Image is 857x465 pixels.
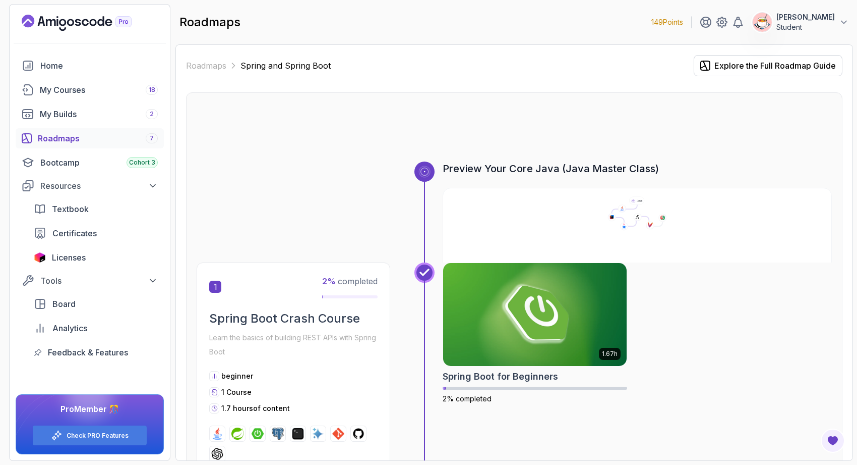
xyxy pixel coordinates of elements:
[16,104,164,124] a: builds
[16,272,164,290] button: Tools
[752,12,849,32] button: user profile image[PERSON_NAME]Student
[16,56,164,76] a: home
[776,22,835,32] p: Student
[186,60,226,72] a: Roadmaps
[240,60,331,72] p: Spring and Spring Boot
[67,432,129,440] a: Check PRO Features
[252,428,264,440] img: spring-boot logo
[52,227,97,239] span: Certificates
[52,322,87,334] span: Analytics
[149,86,155,94] span: 18
[231,428,243,440] img: spring logo
[38,132,158,144] div: Roadmaps
[150,110,154,118] span: 2
[322,276,378,286] span: completed
[714,60,836,72] div: Explore the Full Roadmap Guide
[651,17,683,27] p: 149 Points
[52,298,76,310] span: Board
[28,318,164,338] a: analytics
[52,251,86,264] span: Licenses
[221,403,290,414] p: 1.7 hours of content
[221,388,252,396] span: 1 Course
[48,346,128,358] span: Feedback & Features
[776,12,835,22] p: [PERSON_NAME]
[32,425,147,446] button: Check PRO Features
[209,281,221,293] span: 1
[40,84,158,96] div: My Courses
[22,15,155,31] a: Landing page
[28,342,164,363] a: feedback
[40,108,158,120] div: My Builds
[443,263,627,366] img: Spring Boot for Beginners card
[28,223,164,243] a: certificates
[322,276,336,286] span: 2 %
[272,428,284,440] img: postgres logo
[821,429,845,453] button: Open Feedback Button
[211,428,223,440] img: java logo
[211,448,223,460] img: chatgpt logo
[312,428,324,440] img: ai logo
[129,159,155,167] span: Cohort 3
[179,14,240,30] h2: roadmaps
[28,247,164,268] a: licenses
[28,199,164,219] a: textbook
[292,428,304,440] img: terminal logo
[602,350,618,358] p: 1.67h
[221,371,253,381] p: beginner
[694,55,842,76] button: Explore the Full Roadmap Guide
[352,428,364,440] img: github logo
[209,331,378,359] p: Learn the basics of building REST APIs with Spring Boot
[16,128,164,148] a: roadmaps
[40,157,158,169] div: Bootcamp
[332,428,344,440] img: git logo
[28,294,164,314] a: board
[16,80,164,100] a: courses
[40,275,158,287] div: Tools
[209,311,378,327] h2: Spring Boot Crash Course
[40,180,158,192] div: Resources
[443,394,492,403] span: 2% completed
[443,263,627,404] a: Spring Boot for Beginners card1.67hSpring Boot for Beginners2% completed
[443,162,832,176] h3: Preview Your Core Java (Java Master Class)
[52,203,89,215] span: Textbook
[16,152,164,173] a: bootcamp
[16,177,164,195] button: Resources
[150,134,154,142] span: 7
[443,370,558,384] h2: Spring Boot for Beginners
[34,252,46,263] img: jetbrains icon
[40,60,158,72] div: Home
[753,13,772,32] img: user profile image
